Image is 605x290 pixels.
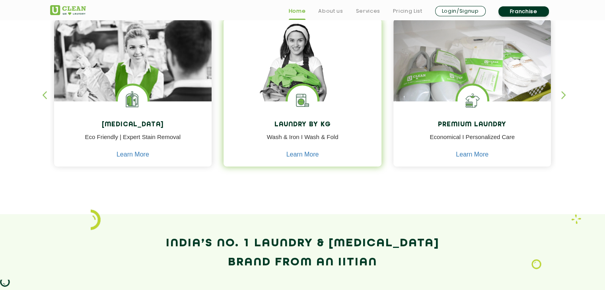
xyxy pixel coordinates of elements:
[457,85,487,115] img: Shoes Cleaning
[60,133,206,151] p: Eco Friendly | Expert Stain Removal
[399,133,545,151] p: Economical I Personalized Care
[117,151,149,158] a: Learn More
[224,19,381,124] img: a girl with laundry basket
[435,6,486,16] a: Login/Signup
[498,6,549,17] a: Franchise
[50,5,86,15] img: UClean Laundry and Dry Cleaning
[118,85,148,115] img: Laundry Services near me
[50,234,555,272] h2: India’s No. 1 Laundry & [MEDICAL_DATA] Brand from an IITian
[571,214,581,224] img: Laundry wash and iron
[318,6,343,16] a: About us
[230,133,375,151] p: Wash & Iron I Wash & Fold
[399,121,545,129] h4: Premium Laundry
[288,85,317,115] img: laundry washing machine
[393,19,551,124] img: laundry done shoes and clothes
[230,121,375,129] h4: Laundry by Kg
[393,6,422,16] a: Pricing List
[54,19,212,146] img: Drycleaners near me
[286,151,319,158] a: Learn More
[356,6,380,16] a: Services
[531,259,541,269] img: Laundry
[456,151,488,158] a: Learn More
[91,209,101,230] img: icon_2.png
[289,6,306,16] a: Home
[60,121,206,129] h4: [MEDICAL_DATA]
